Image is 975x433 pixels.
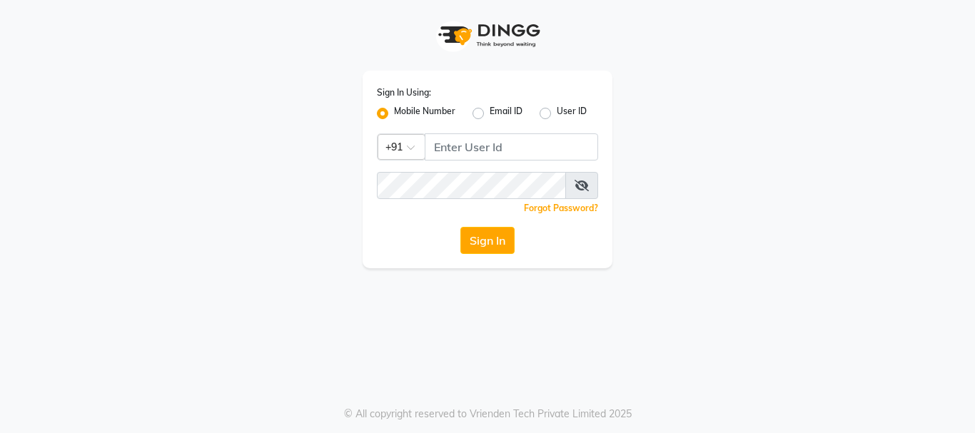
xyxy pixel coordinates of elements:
[394,105,455,122] label: Mobile Number
[460,227,515,254] button: Sign In
[557,105,587,122] label: User ID
[377,86,431,99] label: Sign In Using:
[524,203,598,213] a: Forgot Password?
[430,14,545,56] img: logo1.svg
[425,133,598,161] input: Username
[377,172,566,199] input: Username
[490,105,522,122] label: Email ID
